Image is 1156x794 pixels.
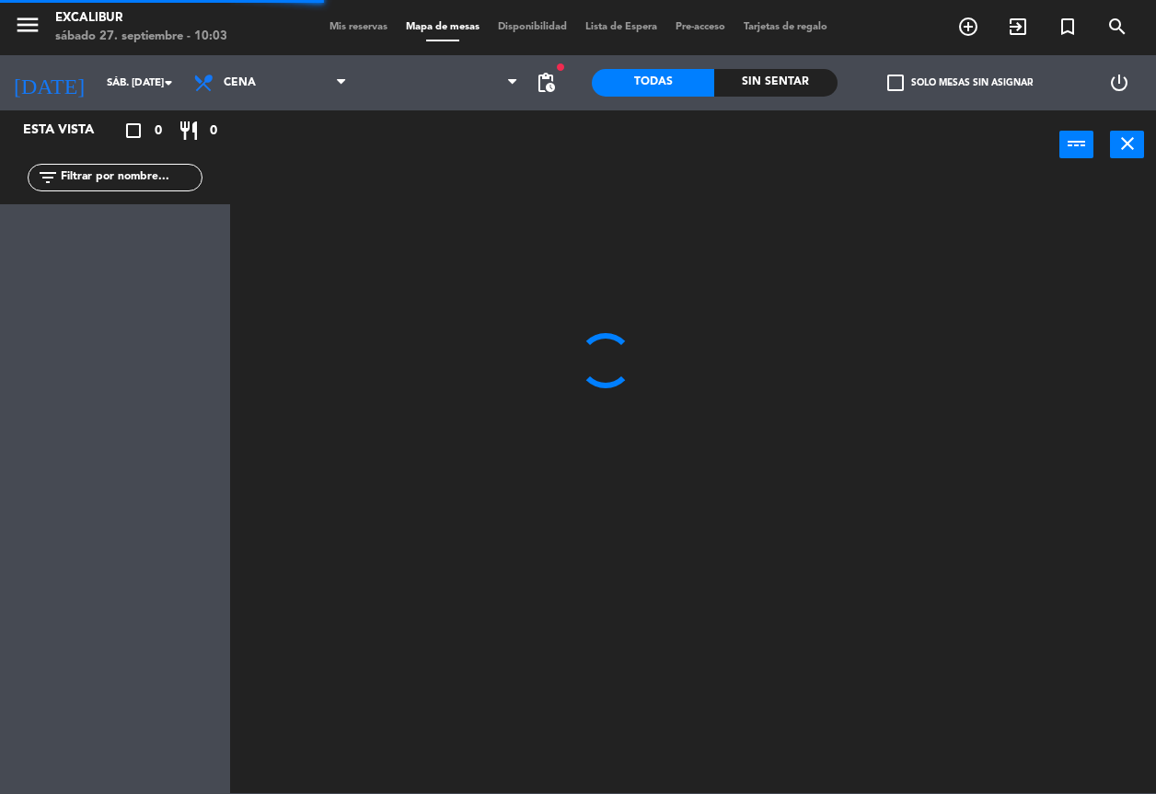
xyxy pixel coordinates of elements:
[14,11,41,45] button: menu
[887,75,1033,91] label: Solo mesas sin asignar
[122,120,144,142] i: crop_square
[157,72,179,94] i: arrow_drop_down
[1106,16,1128,38] i: search
[59,167,202,188] input: Filtrar por nombre...
[555,62,566,73] span: fiber_manual_record
[210,121,217,142] span: 0
[178,120,200,142] i: restaurant
[1059,131,1093,158] button: power_input
[489,22,576,32] span: Disponibilidad
[1116,132,1139,155] i: close
[397,22,489,32] span: Mapa de mesas
[957,16,979,38] i: add_circle_outline
[887,75,904,91] span: check_box_outline_blank
[592,69,714,97] div: Todas
[714,69,837,97] div: Sin sentar
[1110,131,1144,158] button: close
[224,76,256,89] span: Cena
[1057,16,1079,38] i: turned_in_not
[55,9,227,28] div: Excalibur
[320,22,397,32] span: Mis reservas
[37,167,59,189] i: filter_list
[55,28,227,46] div: sábado 27. septiembre - 10:03
[535,72,557,94] span: pending_actions
[1007,16,1029,38] i: exit_to_app
[9,120,133,142] div: Esta vista
[576,22,666,32] span: Lista de Espera
[734,22,837,32] span: Tarjetas de regalo
[666,22,734,32] span: Pre-acceso
[1066,132,1088,155] i: power_input
[1108,72,1130,94] i: power_settings_new
[155,121,162,142] span: 0
[14,11,41,39] i: menu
